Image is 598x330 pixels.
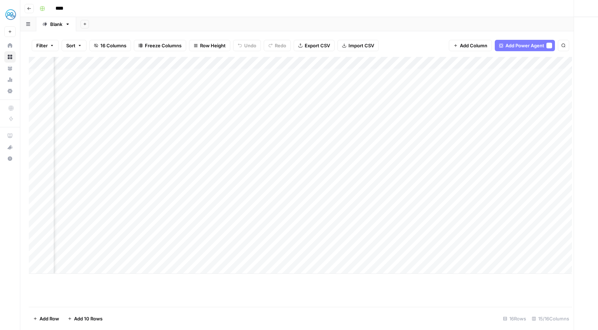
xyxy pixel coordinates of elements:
a: Usage [4,74,16,85]
button: Add 10 Rows [63,313,107,324]
button: Redo [264,40,291,51]
button: Workspace: MyHealthTeam [4,6,16,23]
button: Export CSV [294,40,335,51]
span: Sort [66,42,75,49]
div: What's new? [5,142,15,153]
span: Add 10 Rows [74,315,103,322]
button: What's new? [4,142,16,153]
button: Sort [62,40,86,51]
span: Row Height [200,42,226,49]
span: 16 Columns [100,42,126,49]
a: Settings [4,85,16,97]
button: Add Row [29,313,63,324]
span: Freeze Columns [145,42,182,49]
button: 16 Columns [89,40,131,51]
a: Home [4,40,16,51]
button: Undo [233,40,261,51]
a: AirOps Academy [4,130,16,142]
span: Add Row [40,315,59,322]
span: Redo [275,42,286,49]
span: Undo [244,42,256,49]
button: Help + Support [4,153,16,164]
a: Browse [4,51,16,63]
a: Blank [36,17,76,31]
button: Freeze Columns [134,40,186,51]
span: Filter [36,42,48,49]
button: Row Height [189,40,230,51]
button: Filter [32,40,59,51]
img: MyHealthTeam Logo [4,8,17,21]
div: Blank [50,21,62,28]
a: Your Data [4,63,16,74]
